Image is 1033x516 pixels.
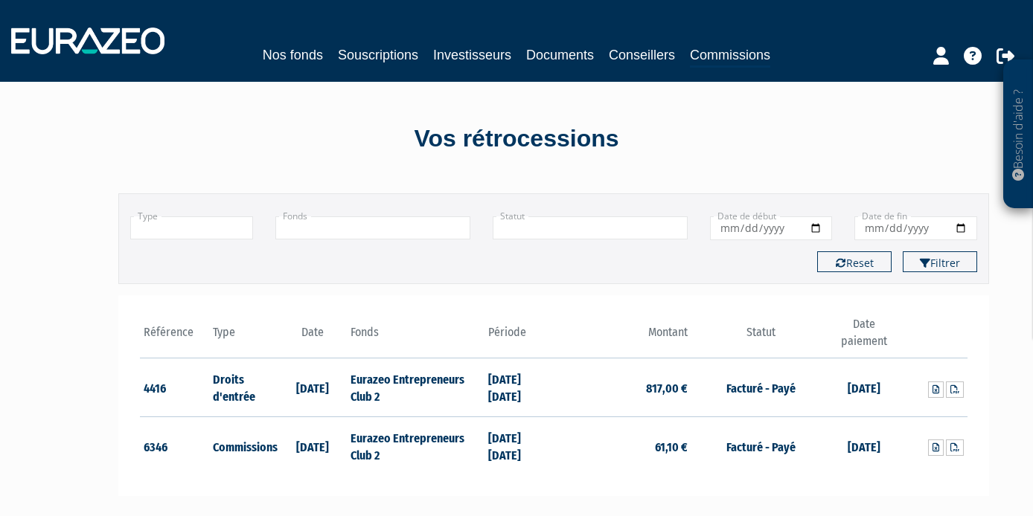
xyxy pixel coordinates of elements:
[140,358,209,417] td: 4416
[484,417,554,475] td: [DATE] [DATE]
[433,45,511,65] a: Investisseurs
[140,316,209,358] th: Référence
[140,417,209,475] td: 6346
[92,122,941,156] div: Vos rétrocessions
[338,45,418,65] a: Souscriptions
[278,358,347,417] td: [DATE]
[209,417,278,475] td: Commissions
[554,358,691,417] td: 817,00 €
[1010,68,1027,201] p: Besoin d'aide ?
[484,316,554,358] th: Période
[347,358,484,417] td: Eurazeo Entrepreneurs Club 2
[691,417,829,475] td: Facturé - Payé
[609,45,675,65] a: Conseillers
[263,45,323,65] a: Nos fonds
[691,358,829,417] td: Facturé - Payé
[209,358,278,417] td: Droits d'entrée
[278,417,347,475] td: [DATE]
[554,316,691,358] th: Montant
[347,417,484,475] td: Eurazeo Entrepreneurs Club 2
[484,358,554,417] td: [DATE] [DATE]
[903,251,977,272] button: Filtrer
[817,251,892,272] button: Reset
[830,417,899,475] td: [DATE]
[830,358,899,417] td: [DATE]
[691,316,829,358] th: Statut
[278,316,347,358] th: Date
[209,316,278,358] th: Type
[526,45,594,65] a: Documents
[554,417,691,475] td: 61,10 €
[830,316,899,358] th: Date paiement
[347,316,484,358] th: Fonds
[11,28,164,54] img: 1732889491-logotype_eurazeo_blanc_rvb.png
[690,45,770,68] a: Commissions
